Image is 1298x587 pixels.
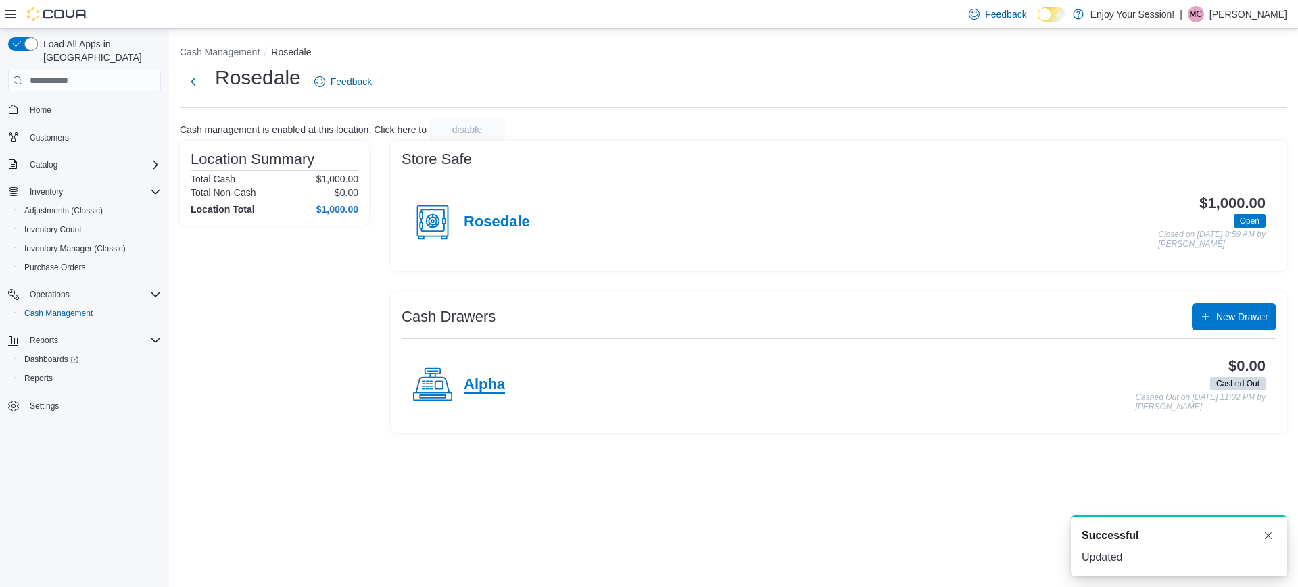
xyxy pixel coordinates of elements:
span: Successful [1082,528,1138,544]
h3: Location Summary [191,151,314,168]
span: Operations [24,286,161,303]
span: MC [1190,6,1203,22]
p: $0.00 [335,187,358,198]
button: Next [180,68,207,95]
a: Feedback [309,68,377,95]
button: Catalog [3,155,166,174]
a: Cash Management [19,305,98,322]
button: Cash Management [14,304,166,323]
span: Adjustments (Classic) [24,205,103,216]
span: Load All Apps in [GEOGRAPHIC_DATA] [38,37,161,64]
span: Cash Management [19,305,161,322]
p: Cashed Out on [DATE] 11:02 PM by [PERSON_NAME] [1135,393,1266,411]
button: Reports [3,331,166,350]
button: Inventory Manager (Classic) [14,239,166,258]
span: Open [1240,215,1259,227]
button: Reports [24,332,64,349]
p: Closed on [DATE] 8:59 AM by [PERSON_NAME] [1158,230,1266,249]
button: Settings [3,396,166,415]
span: Dashboards [24,354,78,365]
span: Adjustments (Classic) [19,203,161,219]
p: Enjoy Your Session! [1090,6,1175,22]
h6: Total Non-Cash [191,187,256,198]
span: Catalog [30,159,57,170]
button: New Drawer [1192,303,1276,330]
span: Reports [19,370,161,386]
span: Customers [30,132,69,143]
span: Settings [24,397,161,414]
span: Inventory Count [24,224,82,235]
div: Michelle Curow [1188,6,1204,22]
button: Cash Management [180,47,260,57]
span: Cashed Out [1210,377,1266,390]
button: disable [429,119,505,141]
span: Inventory Manager (Classic) [19,240,161,257]
span: Cashed Out [1216,378,1259,390]
nav: An example of EuiBreadcrumbs [180,45,1287,61]
button: Adjustments (Classic) [14,201,166,220]
span: Purchase Orders [24,262,86,273]
span: Catalog [24,157,161,173]
span: Operations [30,289,70,300]
button: Operations [24,286,75,303]
p: Cash management is enabled at this location. Click here to [180,124,427,135]
button: Inventory Count [14,220,166,239]
span: Home [24,101,161,118]
a: Inventory Manager (Classic) [19,240,131,257]
button: Inventory [24,184,68,200]
span: Customers [24,129,161,146]
span: Inventory [24,184,161,200]
a: Settings [24,398,64,414]
a: Dashboards [19,351,84,367]
a: Customers [24,130,74,146]
h4: Alpha [464,376,505,394]
button: Operations [3,285,166,304]
button: Catalog [24,157,63,173]
span: Reports [30,335,58,346]
div: Updated [1082,549,1276,565]
h3: $0.00 [1228,358,1266,374]
span: Feedback [985,7,1026,21]
h3: $1,000.00 [1199,195,1266,211]
input: Dark Mode [1038,7,1066,22]
span: Home [30,105,51,116]
span: Settings [30,401,59,411]
p: | [1180,6,1182,22]
div: Notification [1082,528,1276,544]
button: Inventory [3,182,166,201]
h4: Rosedale [464,213,530,231]
span: Cash Management [24,308,93,319]
a: Inventory Count [19,222,87,238]
p: [PERSON_NAME] [1209,6,1287,22]
h4: Location Total [191,204,255,215]
a: Purchase Orders [19,259,91,276]
button: Reports [14,369,166,388]
span: Dashboards [19,351,161,367]
h6: Total Cash [191,174,235,184]
a: Adjustments (Classic) [19,203,108,219]
span: Inventory Count [19,222,161,238]
a: Dashboards [14,350,166,369]
span: Feedback [331,75,372,88]
button: Dismiss toast [1260,528,1276,544]
a: Feedback [963,1,1032,28]
h1: Rosedale [215,64,301,91]
span: Reports [24,373,53,384]
span: Reports [24,332,161,349]
img: Cova [27,7,88,21]
span: Inventory [30,186,63,197]
a: Home [24,102,57,118]
a: Reports [19,370,58,386]
span: New Drawer [1216,310,1268,324]
h3: Store Safe [402,151,472,168]
button: Rosedale [271,47,311,57]
span: disable [452,123,482,136]
button: Purchase Orders [14,258,166,277]
h3: Cash Drawers [402,309,496,325]
button: Customers [3,128,166,147]
h4: $1,000.00 [316,204,358,215]
span: Inventory Manager (Classic) [24,243,126,254]
nav: Complex example [8,94,161,451]
span: Open [1234,214,1266,228]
